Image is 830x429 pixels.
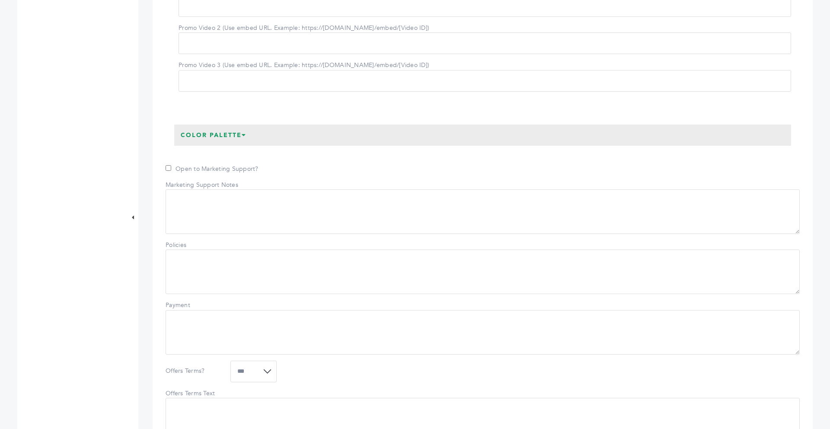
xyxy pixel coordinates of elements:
label: Marketing Support Notes [166,181,238,189]
label: Payment [166,301,226,310]
label: Promo Video 2 (Use embed URL. Example: https://[DOMAIN_NAME]/embed/[Video ID]) [179,24,429,32]
input: Open to Marketing Support? [166,165,171,171]
h3: Color Palette [174,125,253,146]
label: Policies [166,241,226,250]
label: Offers Terms? [166,367,226,375]
label: Offers Terms Text [166,389,226,398]
label: Open to Marketing Support? [166,165,259,173]
label: Promo Video 3 (Use embed URL. Example: https://[DOMAIN_NAME]/embed/[Video ID]) [179,61,429,70]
